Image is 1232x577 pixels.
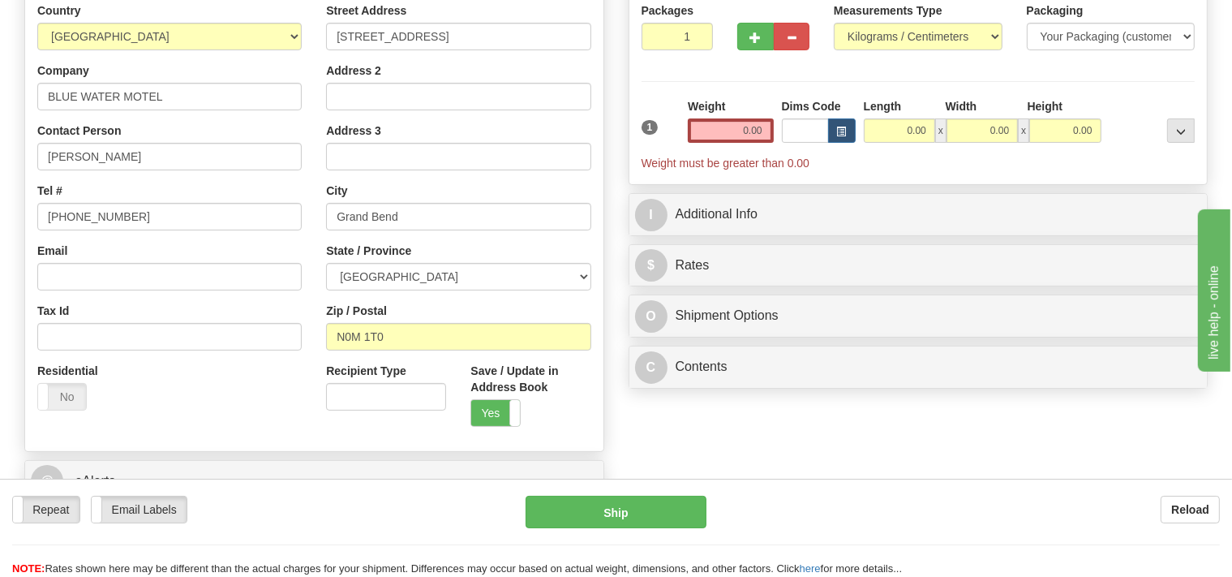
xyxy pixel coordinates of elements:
[37,123,121,139] label: Contact Person
[326,183,347,199] label: City
[37,2,81,19] label: Country
[635,351,668,384] span: C
[642,157,810,170] span: Weight must be greater than 0.00
[471,400,519,426] label: Yes
[635,249,668,282] span: $
[526,496,706,528] button: Ship
[1167,118,1195,143] div: ...
[782,98,841,114] label: Dims Code
[470,363,590,395] label: Save / Update in Address Book
[12,10,150,29] div: live help - online
[834,2,942,19] label: Measurements Type
[800,562,821,575] a: here
[38,384,86,410] label: No
[326,243,411,259] label: State / Province
[635,249,1202,282] a: $Rates
[31,465,598,498] a: @ eAlerts
[12,562,45,575] span: NOTE:
[1171,503,1209,516] b: Reload
[642,2,694,19] label: Packages
[37,62,89,79] label: Company
[635,351,1202,384] a: CContents
[1018,118,1029,143] span: x
[688,98,725,114] label: Weight
[864,98,902,114] label: Length
[946,98,977,114] label: Width
[935,118,947,143] span: x
[37,303,69,319] label: Tax Id
[635,299,1202,333] a: OShipment Options
[37,183,62,199] label: Tel #
[37,363,98,379] label: Residential
[635,300,668,333] span: O
[1161,496,1220,523] button: Reload
[37,243,67,259] label: Email
[326,123,381,139] label: Address 3
[13,497,79,523] label: Repeat
[326,62,381,79] label: Address 2
[326,2,406,19] label: Street Address
[326,23,590,50] input: Enter a location
[326,363,406,379] label: Recipient Type
[326,303,387,319] label: Zip / Postal
[635,198,1202,231] a: IAdditional Info
[31,465,63,497] span: @
[1027,2,1084,19] label: Packaging
[1195,205,1230,371] iframe: chat widget
[75,474,115,488] span: eAlerts
[635,199,668,231] span: I
[642,120,659,135] span: 1
[92,497,187,523] label: Email Labels
[1028,98,1063,114] label: Height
